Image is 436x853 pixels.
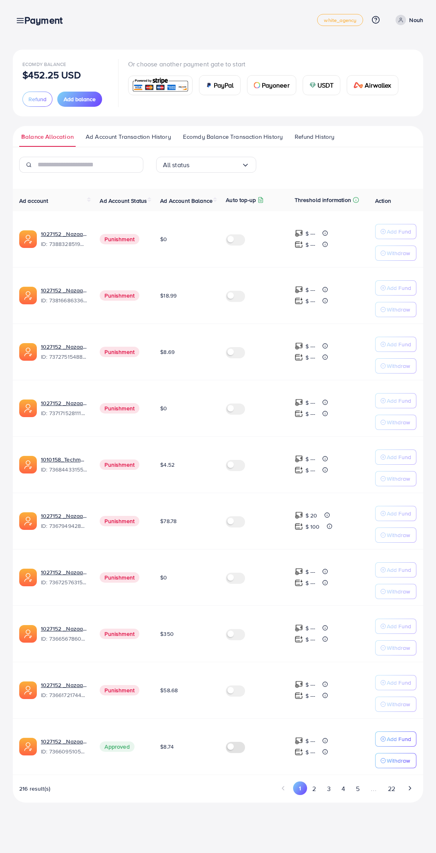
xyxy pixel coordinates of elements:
[375,697,416,712] button: Withdraw
[41,343,87,361] div: <span class='underline'>1027152 _Nazaagency_007</span></br>7372751548805726224
[303,75,341,95] a: cardUSDT
[214,80,234,90] span: PayPal
[199,75,241,95] a: cardPayPal
[21,132,74,141] span: Balance Allocation
[295,624,303,632] img: top-up amount
[41,625,87,633] a: 1027152 _Nazaagency_0051
[41,512,87,520] a: 1027152 _Nazaagency_003
[160,573,167,581] span: $0
[131,77,190,94] img: card
[375,619,416,634] button: Add Fund
[403,781,417,795] button: Go to next page
[206,82,212,88] img: card
[41,409,87,417] span: ID: 7371715281112170513
[305,229,315,238] p: $ ---
[247,75,296,95] a: cardPayoneer
[86,132,171,141] span: Ad Account Transaction History
[41,399,87,407] a: 1027152 _Nazaagency_04
[41,455,87,474] div: <span class='underline'>1010158_Techmanistan pk acc_1715599413927</span></br>7368443315504726017
[295,195,351,205] p: Threshold information
[409,15,423,25] p: Nouh
[387,509,411,518] p: Add Fund
[19,287,37,304] img: ic-ads-acc.e4c84228.svg
[387,734,411,744] p: Add Fund
[41,230,87,238] a: 1027152 _Nazaagency_019
[41,353,87,361] span: ID: 7372751548805726224
[387,565,411,575] p: Add Fund
[19,456,37,473] img: ic-ads-acc.e4c84228.svg
[305,747,315,757] p: $ ---
[375,280,416,296] button: Add Fund
[305,465,315,475] p: $ ---
[64,95,96,103] span: Add balance
[387,474,410,483] p: Withdraw
[100,685,139,695] span: Punishment
[305,567,315,577] p: $ ---
[160,348,175,356] span: $8.69
[41,343,87,351] a: 1027152 _Nazaagency_007
[262,80,289,90] span: Payoneer
[295,398,303,407] img: top-up amount
[19,230,37,248] img: ic-ads-acc.e4c84228.svg
[295,737,303,745] img: top-up amount
[375,224,416,239] button: Add Fund
[28,95,46,103] span: Refund
[387,699,410,709] p: Withdraw
[305,691,315,701] p: $ ---
[22,92,52,107] button: Refund
[57,92,102,107] button: Add balance
[41,578,87,586] span: ID: 7367257631523782657
[375,337,416,352] button: Add Fund
[19,738,37,755] img: ic-ads-acc.e4c84228.svg
[41,286,87,305] div: <span class='underline'>1027152 _Nazaagency_023</span></br>7381668633665093648
[321,781,336,796] button: Go to page 3
[41,399,87,418] div: <span class='underline'>1027152 _Nazaagency_04</span></br>7371715281112170513
[41,240,87,248] span: ID: 7388328519014645761
[305,623,315,633] p: $ ---
[295,455,303,463] img: top-up amount
[375,506,416,521] button: Add Fund
[100,741,134,752] span: Approved
[160,461,175,469] span: $4.52
[19,343,37,361] img: ic-ads-acc.e4c84228.svg
[100,197,147,205] span: Ad Account Status
[305,736,315,746] p: $ ---
[305,409,315,419] p: $ ---
[41,635,87,643] span: ID: 7366567860828749825
[295,579,303,587] img: top-up amount
[19,625,37,643] img: ic-ads-acc.e4c84228.svg
[19,785,50,793] span: 216 result(s)
[41,737,87,756] div: <span class='underline'>1027152 _Nazaagency_006</span></br>7366095105679261697
[163,159,190,171] span: All status
[305,454,315,464] p: $ ---
[295,240,303,249] img: top-up amount
[305,635,315,644] p: $ ---
[41,455,87,463] a: 1010158_Techmanistan pk acc_1715599413927
[375,302,416,317] button: Withdraw
[387,587,410,596] p: Withdraw
[160,743,174,751] span: $8.74
[19,569,37,586] img: ic-ads-acc.e4c84228.svg
[350,781,365,796] button: Go to page 5
[41,625,87,643] div: <span class='underline'>1027152 _Nazaagency_0051</span></br>7366567860828749825
[347,75,398,95] a: cardAirwallex
[305,240,315,250] p: $ ---
[375,471,416,486] button: Withdraw
[305,522,320,531] p: $ 100
[160,686,178,694] span: $58.68
[387,418,410,427] p: Withdraw
[305,680,315,689] p: $ ---
[375,246,416,261] button: Withdraw
[277,781,417,796] ul: Pagination
[295,342,303,350] img: top-up amount
[375,393,416,408] button: Add Fund
[305,285,315,295] p: $ ---
[100,629,139,639] span: Punishment
[387,340,411,349] p: Add Fund
[295,297,303,305] img: top-up amount
[375,527,416,543] button: Withdraw
[305,511,317,520] p: $ 20
[305,353,315,362] p: $ ---
[41,747,87,755] span: ID: 7366095105679261697
[387,621,411,631] p: Add Fund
